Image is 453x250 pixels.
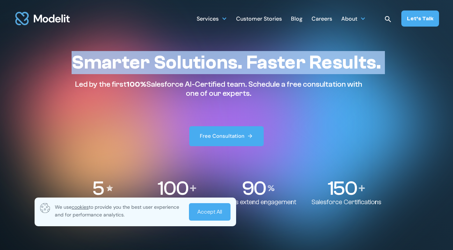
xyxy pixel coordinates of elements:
div: Careers [312,13,332,26]
img: Plus [190,185,196,191]
div: Blog [291,13,302,26]
a: Customer Stories [236,12,282,25]
img: Percentage [268,185,275,191]
p: 150 [328,178,357,198]
img: arrow right [247,133,253,139]
p: 90 [242,178,265,198]
img: Plus [359,185,365,191]
span: 100% [126,80,146,89]
a: Free Consultation [189,126,264,146]
div: Free Consultation [200,133,244,140]
div: About [341,13,357,26]
div: Customer Stories [236,13,282,26]
a: Blog [291,12,302,25]
a: home [14,8,71,29]
p: We use to provide you the best user experience and for performance analytics. [55,203,184,219]
div: Let’s Talk [407,15,433,22]
a: Accept All [189,203,231,221]
span: cookies [72,204,89,210]
a: Let’s Talk [401,10,439,27]
div: Services [197,12,227,25]
p: 100 [158,178,188,198]
p: 5 [92,178,103,198]
a: Careers [312,12,332,25]
div: Services [197,13,219,26]
img: modelit logo [14,8,71,29]
p: Clients extend engagement [220,198,296,206]
p: Salesforce Certifications [312,198,381,206]
p: Led by the first Salesforce AI-Certified team. Schedule a free consultation with one of our experts. [72,80,366,98]
h1: Smarter Solutions. Faster Results. [72,51,381,74]
img: Stars [105,184,114,192]
div: About [341,12,366,25]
